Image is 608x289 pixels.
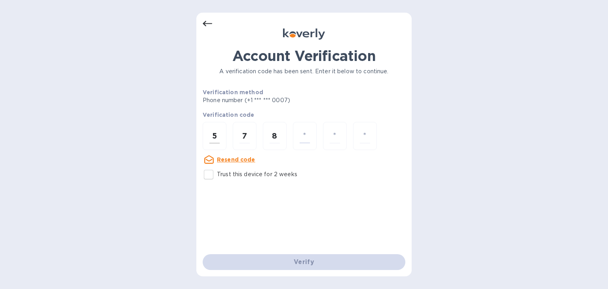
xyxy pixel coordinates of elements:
[217,156,255,163] u: Resend code
[203,89,263,95] b: Verification method
[203,96,351,105] p: Phone number (+1 *** *** 0007)
[203,48,405,64] h1: Account Verification
[203,111,405,119] p: Verification code
[203,67,405,76] p: A verification code has been sent. Enter it below to continue.
[217,170,297,179] p: Trust this device for 2 weeks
